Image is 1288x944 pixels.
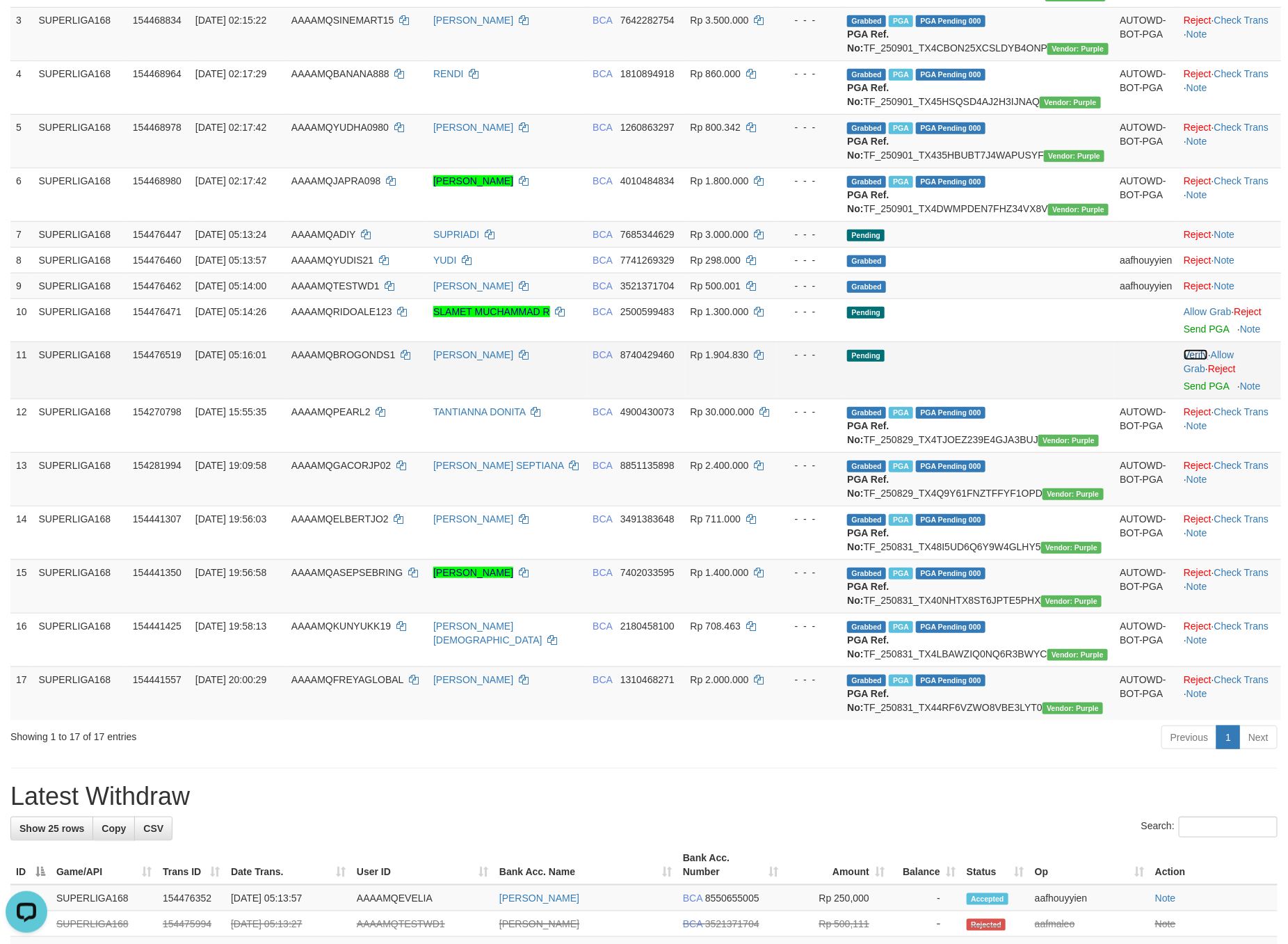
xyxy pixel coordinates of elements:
[889,15,913,27] span: Marked by aafnonsreyleab
[593,306,612,317] span: BCA
[433,15,513,26] a: [PERSON_NAME]
[847,568,886,579] span: Grabbed
[916,407,985,419] span: PGA Pending
[1186,634,1207,646] a: Note
[291,68,389,79] span: AAAAMQBANANA888
[133,122,182,133] span: 154468978
[433,175,513,186] a: [PERSON_NAME]
[225,845,351,885] th: Date Trans.: activate to sort column ascending
[433,460,564,471] a: [PERSON_NAME] SEPTIANA
[1184,567,1211,578] a: Reject
[6,6,47,47] button: Open LiveChat chat widget
[1184,68,1211,79] a: Reject
[291,349,395,360] span: AAAAMQBROGONDS1
[691,567,749,578] span: Rp 1.400.000
[33,342,127,399] td: SUPERLIGA168
[782,67,836,81] div: - - -
[133,280,182,291] span: 154476462
[1029,845,1150,885] th: Op: activate to sort column ascending
[847,136,889,161] b: PGA Ref. No:
[677,845,784,885] th: Bank Acc. Number: activate to sort column ascending
[1186,527,1207,538] a: Note
[291,255,373,266] span: AAAAMQYUDIS21
[784,845,890,885] th: Amount: activate to sort column ascending
[33,506,127,559] td: SUPERLIGA168
[782,405,836,419] div: - - -
[195,460,266,471] span: [DATE] 19:09:58
[10,298,33,342] td: 10
[1216,726,1240,749] a: 1
[133,349,182,360] span: 154476519
[1186,136,1207,147] a: Note
[593,513,612,525] span: BCA
[620,306,675,317] span: Copy 2500599483 to clipboard
[889,514,913,526] span: Marked by aafsoycanthlai
[1184,349,1234,374] span: ·
[1155,918,1176,929] a: Note
[10,506,33,559] td: 14
[691,406,755,417] span: Rp 30.000.000
[10,845,51,885] th: ID: activate to sort column descending
[593,68,612,79] span: BCA
[351,845,494,885] th: User ID: activate to sort column ascending
[1047,43,1108,55] span: Vendor URL: https://trx4.1velocity.biz
[1214,280,1235,291] a: Note
[691,349,749,360] span: Rp 1.904.830
[1178,114,1281,168] td: · ·
[195,280,266,291] span: [DATE] 05:14:00
[847,176,886,188] span: Grabbed
[1114,559,1178,613] td: AUTOWD-BOT-PGA
[433,229,479,240] a: SUPRIADI
[847,420,889,445] b: PGA Ref. No:
[620,406,675,417] span: Copy 4900430073 to clipboard
[33,559,127,613] td: SUPERLIGA168
[33,452,127,506] td: SUPERLIGA168
[433,68,464,79] a: RENDI
[593,567,612,578] span: BCA
[1114,61,1178,114] td: AUTOWD-BOT-PGA
[10,817,93,840] a: Show 25 rows
[433,567,513,578] a: [PERSON_NAME]
[620,621,675,632] span: Copy 2180458100 to clipboard
[961,845,1029,885] th: Status: activate to sort column ascending
[847,461,886,472] span: Grabbed
[916,69,985,81] span: PGA Pending
[1178,613,1281,666] td: · ·
[1178,452,1281,506] td: · ·
[10,114,33,168] td: 5
[291,229,355,240] span: AAAAMQADIY
[1114,452,1178,506] td: AUTOWD-BOT-PGA
[291,280,380,291] span: AAAAMQTESTWD1
[620,229,675,240] span: Copy 7685344629 to clipboard
[1184,306,1231,317] a: Allow Grab
[1184,406,1211,417] a: Reject
[842,506,1114,559] td: TF_250831_TX48I5UD6Q6Y9W4GLHY5
[847,621,886,633] span: Grabbed
[1184,674,1211,685] a: Reject
[782,566,836,579] div: - - -
[1214,229,1235,240] a: Note
[133,229,182,240] span: 154476447
[195,229,266,240] span: [DATE] 05:13:24
[19,823,84,834] span: Show 25 rows
[847,281,886,293] span: Grabbed
[195,175,266,186] span: [DATE] 02:17:42
[1240,323,1261,335] a: Note
[1186,474,1207,485] a: Note
[620,255,675,266] span: Copy 7741269329 to clipboard
[847,255,886,267] span: Grabbed
[889,69,913,81] span: Marked by aafchoeunmanni
[133,406,182,417] span: 154270798
[195,68,266,79] span: [DATE] 02:17:29
[1178,273,1281,298] td: ·
[620,122,675,133] span: Copy 1260863297 to clipboard
[1214,122,1269,133] a: Check Trans
[33,114,127,168] td: SUPERLIGA168
[1179,817,1278,838] input: Search:
[195,15,266,26] span: [DATE] 02:15:22
[842,168,1114,221] td: TF_250901_TX4DWMPDEN7FHZ34VX8V
[847,514,886,526] span: Grabbed
[499,918,579,929] a: [PERSON_NAME]
[10,559,33,613] td: 15
[782,619,836,633] div: - - -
